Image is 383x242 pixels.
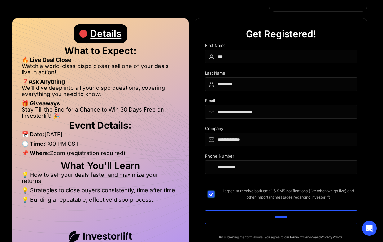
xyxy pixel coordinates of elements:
[22,63,179,79] li: Watch a world-class dispo closer sell one of your deals live in action!
[22,187,179,197] li: 💡 Strategies to close buyers consistently, time after time.
[22,78,65,85] strong: ❓Ask Anything
[205,98,358,105] div: Email
[22,131,179,141] li: [DATE]
[205,43,358,50] div: First Name
[362,221,377,236] div: Open Intercom Messenger
[22,162,179,169] h2: What You'll Learn
[65,45,136,56] strong: What to Expect:
[246,25,316,43] div: Get Registered!
[22,150,50,156] strong: 📌 Where:
[205,154,358,160] div: Phone Number
[205,126,358,133] div: Company
[69,120,131,131] strong: Event Details:
[205,234,358,240] p: By submitting the form above, you agree to our and .
[22,141,179,150] li: 1:00 PM CST
[205,43,358,234] form: DIspo Day Main Form
[22,150,179,159] li: Zoom (registration required)
[22,107,179,119] li: Stay Till the End for a Chance to Win 30 Days Free on Investorlift! 🎉
[22,100,60,107] strong: 🎁 Giveaways
[321,235,342,239] a: Privacy Policy
[289,235,315,239] a: Terms of Service
[205,71,358,77] div: Last Name
[22,85,179,100] li: We’ll dive deep into all your dispo questions, covering everything you need to know.
[22,131,44,138] strong: 📅 Date:
[22,197,179,203] li: 💡 Building a repeatable, effective dispo process.
[90,24,121,43] div: Details
[22,172,179,187] li: 💡 How to sell your deals faster and maximize your returns.
[22,140,45,147] strong: 🕒 Time:
[219,188,358,200] span: I agree to receive both email & SMS notifications (like when we go live) and other important mess...
[22,57,71,63] strong: 🔥 Live Deal Close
